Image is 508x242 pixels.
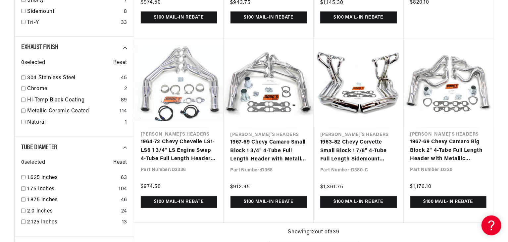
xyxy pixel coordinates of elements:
div: 89 [121,96,127,105]
span: Exhaust Finish [21,44,58,51]
a: 2.0 Inches [27,208,119,216]
a: Chrome [27,85,122,94]
a: Tri-Y [27,19,118,27]
span: 0 selected [21,159,45,167]
span: Reset [113,159,127,167]
a: 2.125 Inches [27,218,119,227]
span: Tube Diameter [21,145,57,151]
a: Metallic Ceramic Coated [27,107,117,116]
div: 1 [125,119,127,127]
a: 1967-69 Chevy Camaro Small Block 1 3/4" 4-Tube Full Length Header with Metallic Ceramic Coating [230,139,307,164]
div: 45 [121,74,127,83]
a: 1.875 Inches [27,196,118,205]
div: 114 [120,107,127,116]
a: Sidemount [27,8,121,16]
div: 2 [124,85,127,94]
a: Natural [27,119,122,127]
span: Reset [113,59,127,68]
a: Hi-Temp Black Coating [27,96,118,105]
div: 24 [121,208,127,216]
a: 1967-69 Chevy Camaro Big Block 2" 4-Tube Full Length Header with Metallic Ceramic Coating [410,138,487,164]
div: 33 [121,19,127,27]
span: 0 selected [21,59,45,68]
a: 1963-82 Chevy Corvette Small Block 1 7/8" 4-Tube Full Length Sidemount Header with Chrome Finish [320,139,397,164]
a: 1.75 Inches [27,185,116,194]
div: 8 [124,8,127,16]
div: 63 [121,174,127,183]
div: 13 [122,218,127,227]
a: 1.625 Inches [27,174,118,183]
a: 304 Stainless Steel [27,74,118,83]
div: 104 [119,185,127,194]
a: 1964-72 Chevy Chevelle LS1-LS6 1 3/4" LS Engine Swap 4-Tube Full Length Header with Metallic Cera... [141,138,217,164]
span: Showing 12 out of 339 [288,228,339,237]
div: 46 [121,196,127,205]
